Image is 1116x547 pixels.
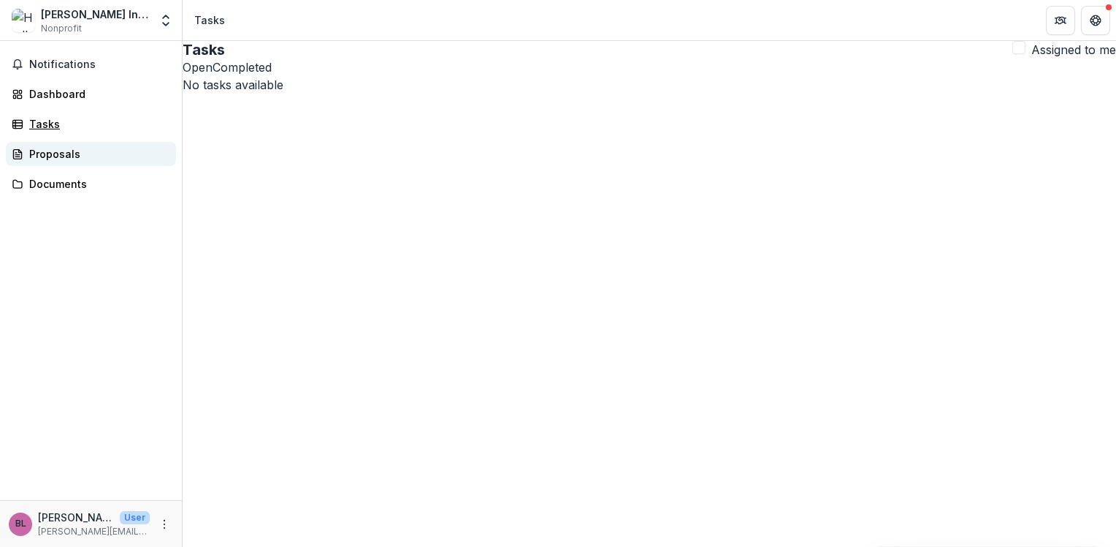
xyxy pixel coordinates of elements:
a: Tasks [6,112,176,136]
a: Dashboard [6,82,176,106]
div: Documents [29,176,164,192]
h2: Tasks [183,41,225,59]
button: Open entity switcher [156,6,176,35]
div: Proposals [29,146,164,162]
span: Notifications [29,59,170,71]
span: Nonprofit [41,22,82,35]
button: Open [183,59,213,76]
div: Barth Landor [15,519,26,529]
div: [PERSON_NAME] Institute for the Blind and Visually Impaired [41,7,150,22]
div: Tasks [194,12,225,28]
button: Completed [213,59,272,76]
p: No tasks available [183,76,1116,94]
p: [PERSON_NAME] [38,510,114,525]
button: More [156,516,173,533]
p: User [120,511,150,524]
a: Proposals [6,142,176,166]
button: Get Help [1081,6,1110,35]
button: Notifications [6,53,176,76]
div: Tasks [29,116,164,132]
nav: breadcrumb [188,10,231,31]
a: Documents [6,172,176,196]
button: Assigned to me [1012,41,1116,59]
p: [PERSON_NAME][EMAIL_ADDRESS][PERSON_NAME][DOMAIN_NAME] [38,525,150,538]
img: Hadley Institute for the Blind and Visually Impaired [12,9,35,32]
button: Partners [1046,6,1075,35]
div: Dashboard [29,86,164,102]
